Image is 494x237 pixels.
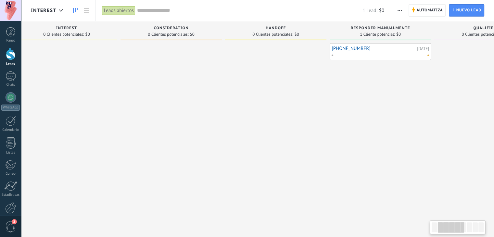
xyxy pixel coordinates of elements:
[362,7,377,14] span: 1 Lead:
[154,26,188,31] span: Consideration
[148,32,188,36] span: 0 Clientes potenciales:
[351,26,410,31] span: Responder manualmente
[266,26,286,31] span: Handoff
[1,128,20,132] div: Calendario
[449,4,484,17] a: Nuevo lead
[1,39,20,43] div: Panel
[1,105,20,111] div: WhatsApp
[1,151,20,155] div: Listas
[56,26,77,31] span: Interest
[379,7,384,14] span: $0
[19,26,114,31] div: Interest
[295,32,299,36] span: $0
[124,26,219,31] div: Consideration
[1,193,20,197] div: Estadísticas
[102,6,135,15] div: Leads abiertos
[1,172,20,176] div: Correo
[417,46,429,51] div: [DATE]
[1,83,20,87] div: Chats
[252,32,293,36] span: 0 Clientes potenciales:
[333,26,428,31] div: Responder manualmente
[1,62,20,66] div: Leads
[416,5,443,16] span: Automatiza
[190,32,195,36] span: $0
[332,46,415,51] a: [PHONE_NUMBER]
[456,5,481,16] span: Nuevo lead
[12,219,17,224] span: 2
[85,32,90,36] span: $0
[31,7,56,14] span: Interest
[427,55,429,56] span: No hay nada asignado
[360,32,395,36] span: 1 Cliente potencial:
[43,32,84,36] span: 0 Clientes potenciales:
[228,26,323,31] div: Handoff
[409,4,446,17] a: Automatiza
[396,32,401,36] span: $0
